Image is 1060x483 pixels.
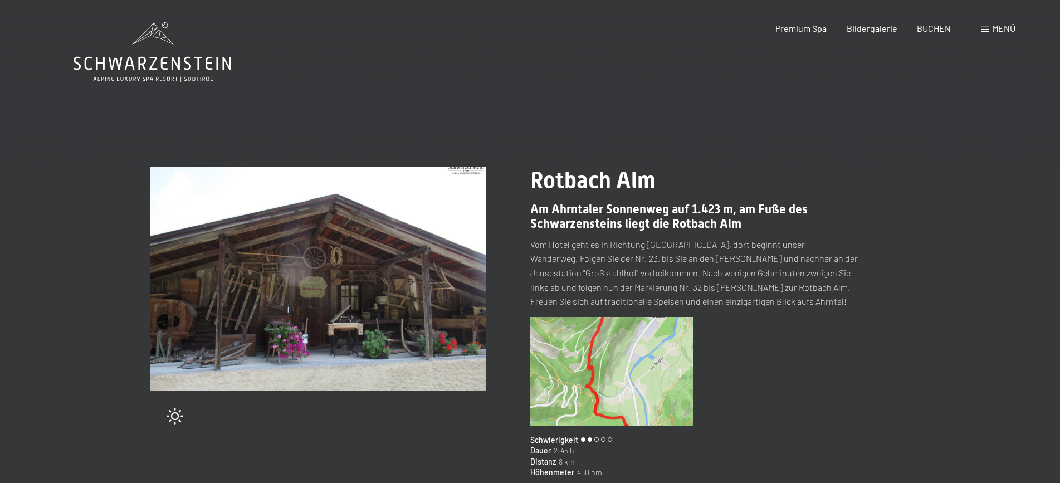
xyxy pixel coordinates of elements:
[530,202,808,231] span: Am Ahrntaler Sonnenweg auf 1.423 m, am Fuße des Schwarzensteins liegt die Rotbach Alm
[530,456,556,467] span: Distanz
[992,23,1015,33] span: Menü
[847,23,897,33] a: Bildergalerie
[530,317,694,426] img: Rotbach Alm
[551,445,574,456] span: 2:45 h
[574,467,602,478] span: 450 hm
[150,167,486,391] img: Rotbach Alm
[530,467,574,478] span: Höhenmeter
[775,23,827,33] a: Premium Spa
[530,167,656,193] span: Rotbach Alm
[530,237,866,309] p: Vom Hotel geht es in Richtung [GEOGRAPHIC_DATA], dort beginnt unser Wanderweg. Folgen Sie der Nr....
[530,435,578,446] span: Schwierigkeit
[556,456,575,467] span: 8 km
[530,445,551,456] span: Dauer
[917,23,951,33] a: BUCHEN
